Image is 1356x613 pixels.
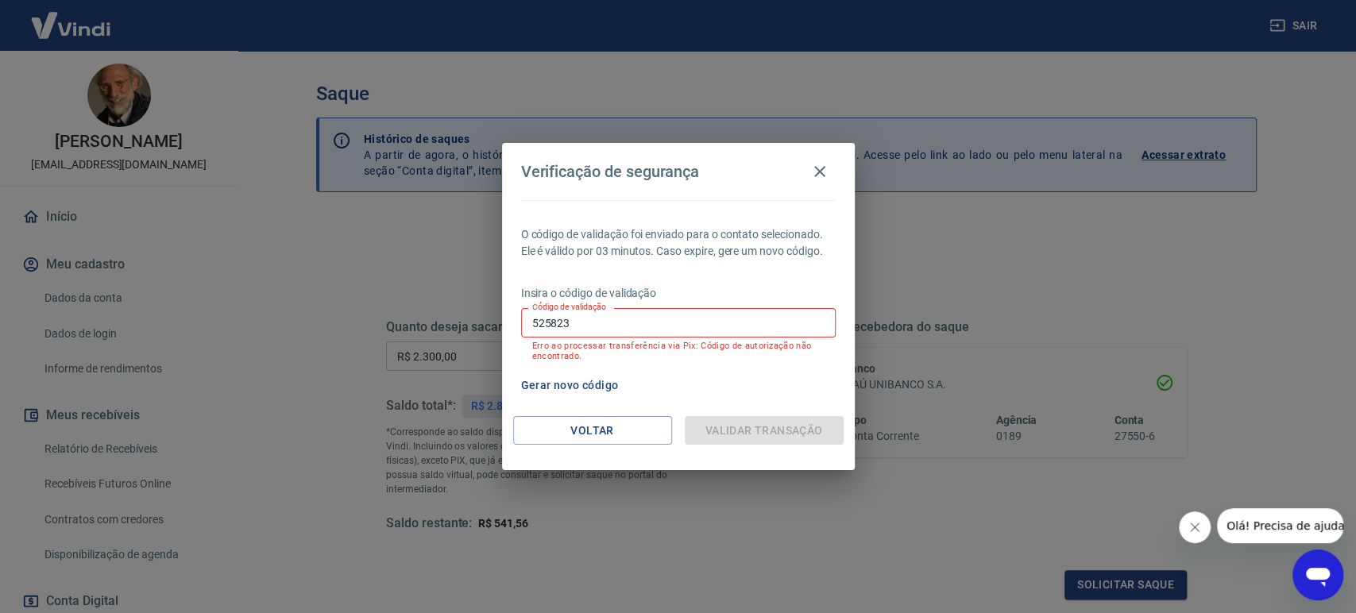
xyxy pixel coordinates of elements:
[513,416,672,445] button: Voltar
[515,371,625,400] button: Gerar novo código
[521,162,700,181] h4: Verificação de segurança
[532,301,606,313] label: Código de validação
[1179,511,1211,543] iframe: Fechar mensagem
[10,11,133,24] span: Olá! Precisa de ajuda?
[1292,549,1343,600] iframe: Botão para abrir a janela de mensagens
[532,341,825,361] p: Erro ao processar transferência via Pix: Código de autorização não encontrado.
[521,226,836,260] p: O código de validação foi enviado para o contato selecionado. Ele é válido por 03 minutos. Caso e...
[521,285,836,302] p: Insira o código de validação
[1217,508,1343,543] iframe: Mensagem da empresa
